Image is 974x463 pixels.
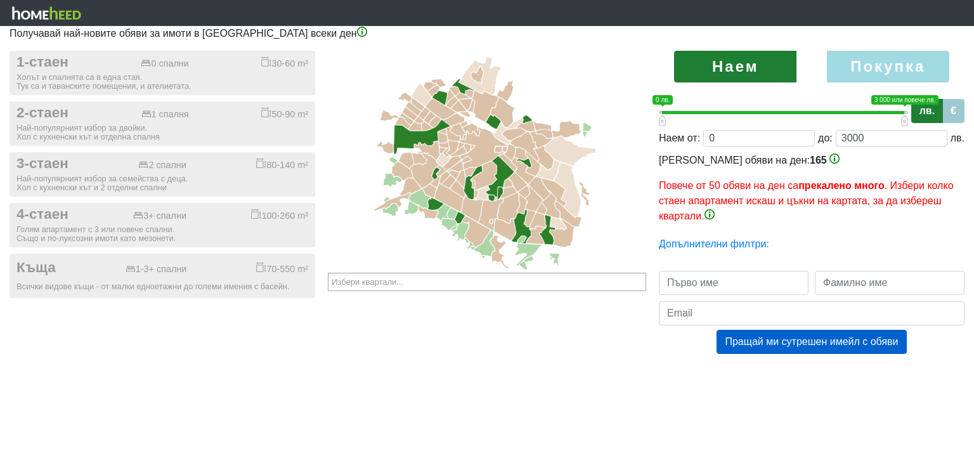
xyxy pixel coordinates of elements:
[138,160,186,171] div: 2 спални
[141,109,189,120] div: 1 спалня
[133,211,186,221] div: 3+ спални
[16,282,308,291] div: Всички видове къщи - от малки едноетажни до големи имения с басейн.
[261,107,308,120] div: 50-90 m²
[256,262,308,275] div: 70-550 m²
[10,26,964,41] p: Получавай най-новите обяви за имоти в [GEOGRAPHIC_DATA] всеки ден
[815,271,964,295] input: Фамилно име
[357,27,367,37] img: info-3.png
[261,56,308,69] div: 30-60 m²
[818,131,833,146] div: до:
[16,259,56,277] span: Къща
[256,158,308,171] div: 80-140 m²
[16,54,68,71] span: 1-стаен
[659,131,700,146] div: Наем от:
[717,330,906,354] button: Пращай ми сутрешен имейл с обяви
[10,254,315,298] button: Къща 1-3+ спални 70-550 m² Всички видове къщи - от малки едноетажни до големи имения с басейн.
[659,153,964,224] div: [PERSON_NAME] обяви на ден:
[251,209,308,221] div: 100-260 m²
[16,206,68,223] span: 4-стаен
[16,174,308,192] div: Най-популярният избор за семейства с деца. Хол с кухненски кът и 2 отделни спални
[16,225,308,243] div: Голям апартамент с 3 или повече спални. Също и по-луксозни имоти като мезонети.
[871,95,938,105] span: 3 000 или повече лв.
[10,51,315,95] button: 1-стаен 0 спални 30-60 m² Холът и спалнята са в една стая.Тук са и таванските помещения, и ателие...
[674,51,796,82] label: Наем
[16,155,68,173] span: 3-стаен
[10,203,315,247] button: 4-стаен 3+ спални 100-260 m² Голям апартамент с 3 или повече спални.Също и по-луксозни имоти като...
[705,209,715,219] img: info-3.png
[659,238,769,249] a: Допълнителни филтри:
[827,51,949,82] label: Покупка
[16,124,308,141] div: Най-популярният избор за двойки. Хол с кухненски кът и отделна спалня
[659,271,808,295] input: Първо име
[10,152,315,197] button: 3-стаен 2 спални 80-140 m² Най-популярният избор за семейства с деца.Хол с кухненски кът и 2 отде...
[16,105,68,122] span: 2-стаен
[951,131,964,146] div: лв.
[141,58,188,69] div: 0 спални
[16,73,308,91] div: Холът и спалнята са в една стая. Тук са и таванските помещения, и ателиетата.
[10,101,315,146] button: 2-стаен 1 спалня 50-90 m² Най-популярният избор за двойки.Хол с кухненски кът и отделна спалня
[798,180,884,191] b: прекалено много
[659,301,964,325] input: Email
[911,99,943,123] label: лв.
[126,264,187,275] div: 1-3+ спални
[829,153,840,164] img: info-3.png
[942,99,964,123] label: €
[653,95,673,105] span: 0 лв.
[810,155,827,166] span: 165
[659,178,964,224] p: Повече от 50 обяви на ден са . Избери колко стаен апартамент искаш и цъкни на картата, за да избе...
